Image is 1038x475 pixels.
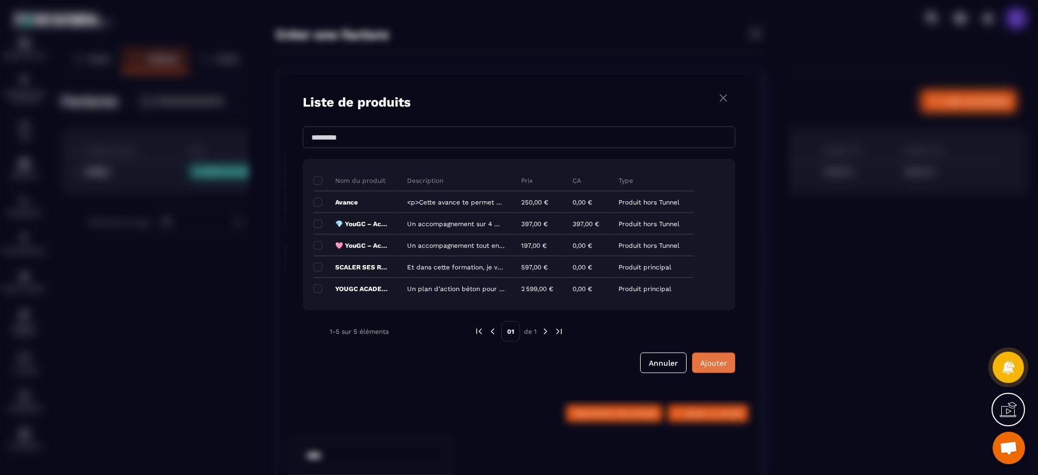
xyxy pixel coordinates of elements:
p: 01 [501,321,520,342]
p: CA [573,176,581,184]
img: prev [488,327,497,337]
span: Ajouter [700,359,727,367]
p: SCALER SES REVENUS [314,262,390,271]
p: Prix [521,176,533,184]
img: prev [474,327,484,337]
p: Produit hors Tunnel [618,220,680,227]
button: Ajouter [692,353,735,373]
button: Annuler [640,353,687,373]
p: Produit principal [618,285,671,292]
img: close [717,91,730,105]
p: Type [618,176,633,184]
p: Produit hors Tunnel [618,198,680,206]
p: 🩷 YouGC – Accompagnement 2 mois [314,241,390,249]
p: 💎 YouGC – Accompagnement Premium 4 mois [314,219,390,228]
p: Avance [314,197,358,206]
p: 1-5 sur 5 éléments [330,328,389,335]
p: Description [407,176,443,184]
h2: Liste de produits [303,91,411,113]
p: de 1 [524,327,537,336]
p: Produit hors Tunnel [618,241,680,249]
p: Nom du produit [314,176,385,184]
img: next [554,327,564,337]
p: Produit principal [618,263,671,271]
a: Ouvrir le chat [993,432,1025,464]
p: YOUGC ACADEMY [314,284,390,293]
img: next [541,327,550,337]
